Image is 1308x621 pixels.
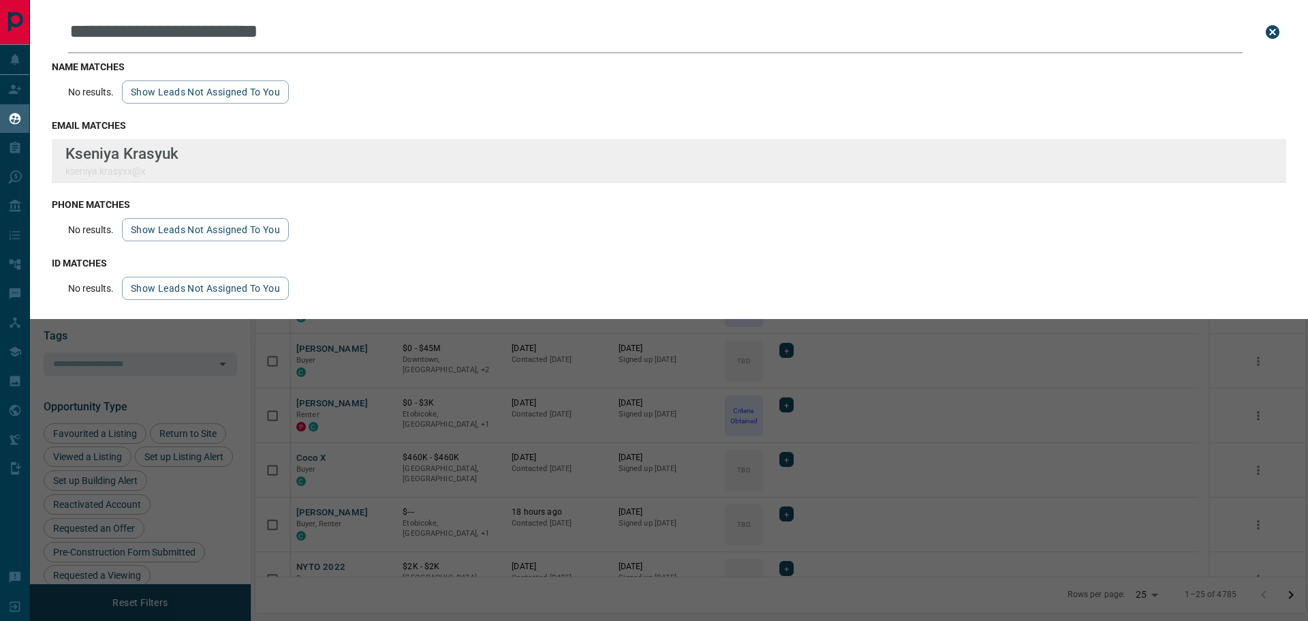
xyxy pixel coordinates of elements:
h3: id matches [52,258,1286,269]
p: kseniya.krasyxx@x [65,166,178,177]
p: No results. [68,224,114,235]
h3: name matches [52,61,1286,72]
h3: phone matches [52,199,1286,210]
button: show leads not assigned to you [122,277,289,300]
p: Kseniya Krasyuk [65,145,178,162]
button: close search bar [1259,18,1286,46]
p: No results. [68,283,114,294]
p: No results. [68,87,114,97]
button: show leads not assigned to you [122,80,289,104]
button: show leads not assigned to you [122,218,289,241]
h3: email matches [52,120,1286,131]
